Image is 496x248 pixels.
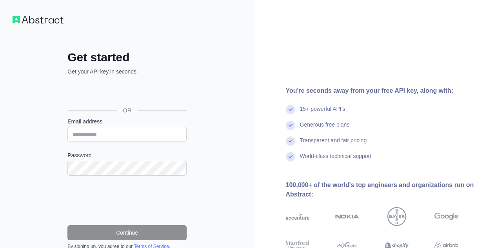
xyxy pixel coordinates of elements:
[286,136,295,146] img: check mark
[286,121,295,130] img: check mark
[300,105,345,121] div: 15+ powerful API's
[434,207,458,226] img: google
[117,107,138,114] span: OR
[67,185,187,216] iframe: reCAPTCHA
[67,118,187,125] label: Email address
[300,136,367,152] div: Transparent and fair pricing
[67,50,187,64] h2: Get started
[335,207,359,226] img: nokia
[286,86,484,96] div: You're seconds away from your free API key, along with:
[387,207,406,226] img: bayer
[286,207,310,226] img: accenture
[67,225,187,240] button: Continue
[300,152,372,168] div: World-class technical support
[13,16,64,24] img: Workflow
[286,180,484,199] div: 100,000+ of the world's top engineers and organizations run on Abstract:
[64,84,189,101] iframe: Nút Đăng nhập bằng Google
[286,105,295,114] img: check mark
[67,151,187,159] label: Password
[286,152,295,162] img: check mark
[300,121,350,136] div: Generous free plans
[67,68,187,75] p: Get your API key in seconds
